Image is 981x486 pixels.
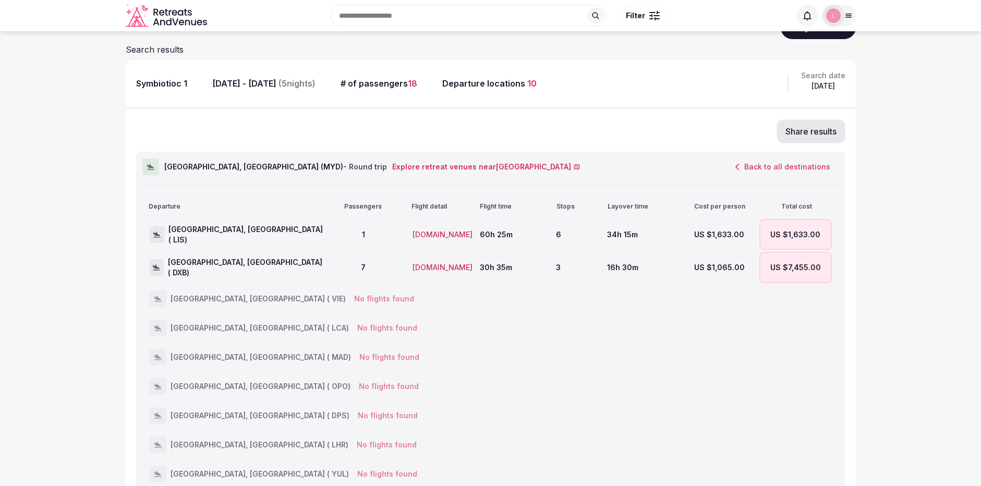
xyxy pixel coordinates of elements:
div: 1 [328,219,399,250]
span: [GEOGRAPHIC_DATA], [GEOGRAPHIC_DATA] ( VIE) [171,294,346,304]
div: Stops [556,202,603,211]
span: [GEOGRAPHIC_DATA], [GEOGRAPHIC_DATA] ( OPO) [171,381,350,392]
span: [GEOGRAPHIC_DATA], [GEOGRAPHIC_DATA] ( DPS) [171,410,349,421]
a: Explore retreat venues near[GEOGRAPHIC_DATA] [392,162,580,172]
button: Filter [619,6,667,26]
span: Filter [626,10,645,21]
svg: Retreats and Venues company logo [126,4,209,28]
div: Cost per person [684,202,756,211]
img: Luis Mereiles [826,8,841,23]
span: [GEOGRAPHIC_DATA], [GEOGRAPHIC_DATA] ( LCA) [171,323,349,333]
button: [DOMAIN_NAME] [404,226,481,244]
span: Search date [801,70,845,81]
div: Flight detail [403,202,476,211]
div: Total cost [760,202,833,211]
span: [GEOGRAPHIC_DATA], [GEOGRAPHIC_DATA] ( LIS) [168,224,323,245]
div: US $1,065.00 [683,252,755,283]
div: Layover time [608,202,680,211]
div: [DATE] - [DATE] [212,78,316,89]
div: No flights found [359,381,419,392]
span: [GEOGRAPHIC_DATA], [GEOGRAPHIC_DATA] ( MAD) [171,352,351,362]
span: [GEOGRAPHIC_DATA], [GEOGRAPHIC_DATA] ( LHR) [171,440,348,450]
div: 7 [328,252,399,283]
div: US $1,633.00 [683,219,755,250]
div: US $7,455.00 [759,252,831,283]
span: [GEOGRAPHIC_DATA], [GEOGRAPHIC_DATA] ( DXB) [168,257,323,277]
span: [DATE] [812,81,835,91]
span: 10 [527,78,537,89]
span: ( 5 nights) [278,78,316,89]
div: No flights found [357,440,417,450]
div: No flights found [358,410,418,421]
div: Symbiotioc 1 [136,78,187,89]
div: No flights found [357,469,417,479]
span: Search results [126,44,184,55]
div: 6 [556,219,602,250]
div: 60h 25m [480,219,552,250]
span: - Round trip [343,162,387,171]
div: 30h 35m [480,252,552,283]
div: Departure [149,202,323,211]
button: [DOMAIN_NAME] [404,259,481,276]
div: No flights found [359,352,419,362]
div: 3 [556,252,602,283]
div: Flight time [480,202,552,211]
div: 34h 15m [607,219,679,250]
span: 18 [408,78,417,89]
button: Share results [777,119,845,143]
a: Visit the homepage [126,4,209,28]
span: [GEOGRAPHIC_DATA], [GEOGRAPHIC_DATA] ( YUL) [171,469,349,479]
div: US $1,633.00 [759,219,831,250]
div: No flights found [354,294,414,304]
button: Back to all destinations [726,158,839,176]
div: Passengers [327,202,399,211]
div: Departure locations [442,78,537,89]
div: No flights found [357,323,417,333]
span: [GEOGRAPHIC_DATA], [GEOGRAPHIC_DATA] ( MYD ) [164,162,387,172]
div: # of passengers [341,78,417,89]
div: 16h 30m [607,252,679,283]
